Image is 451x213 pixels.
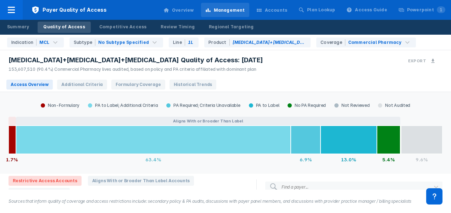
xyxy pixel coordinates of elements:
[426,188,442,205] div: Contact Support
[355,7,387,13] div: Access Guide
[245,103,284,108] div: PA to Label
[16,154,291,165] div: 63.4%
[84,103,162,108] div: PA to Label; Additional Criteria
[265,7,288,13] div: Accounts
[39,39,50,46] div: MCL
[169,38,199,47] div: 1L is the only option
[283,103,330,108] div: No PA Required
[38,22,90,33] a: Quality of Access
[1,22,35,33] a: Summary
[159,3,198,17] a: Overview
[214,7,245,13] div: Management
[111,80,165,90] span: Formulary Coverage
[377,154,400,165] div: 5.4%
[74,39,95,46] div: Subtype
[201,3,249,17] a: Management
[16,117,400,125] button: Aligns With or Broader Than Label
[203,22,260,33] a: Regional Targeting
[401,154,442,165] div: 9.6%
[98,39,149,46] div: No Subtype Specified
[407,7,445,13] div: Powerpoint
[169,80,217,90] span: Historical Trends
[307,7,335,13] div: Plan Lookup
[161,24,195,30] div: Review Timing
[37,103,84,108] div: Non-Formulary
[321,39,345,46] div: Coverage
[57,80,107,90] span: Additional Criteria
[9,66,263,73] div: 153,607,510 (90.4%) Commercial Pharmacy lives audited, based on policy and PA criteria affiliated...
[204,38,311,47] div: Calquence+bendamustine+rituximab is the only option
[9,176,82,186] span: Restrictive Access Accounts
[43,24,85,30] div: Quality of Access
[282,184,308,190] div: Find a payer...
[6,80,53,90] span: Access Overview
[321,154,377,165] div: 13.0%
[348,39,402,46] div: Commercial Pharmacy
[9,198,442,205] figcaption: Sources that inform quality of coverage and access restrictions include: secondary policy & PA au...
[7,24,29,30] div: Summary
[9,154,16,165] div: 1.7%
[99,24,147,30] div: Competitive Access
[437,6,445,13] span: 1
[172,7,194,13] div: Overview
[88,176,194,186] span: Aligns With or Broader Than Label Accounts
[330,103,374,108] div: Not Reviewed
[9,188,70,198] span: Not Reviewed Accounts
[374,103,414,108] div: Not Audited
[408,58,426,63] h3: Export
[155,22,200,33] a: Review Timing
[11,39,37,46] div: Indication
[209,24,254,30] div: Regional Targeting
[9,56,263,64] span: [MEDICAL_DATA]+[MEDICAL_DATA]+[MEDICAL_DATA] Quality of Access: [DATE]
[162,103,244,108] div: PA Required; Criteria Unavailable
[252,3,292,17] a: Accounts
[404,54,440,68] button: Export
[291,154,321,165] div: 6.9%
[94,22,152,33] a: Competitive Access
